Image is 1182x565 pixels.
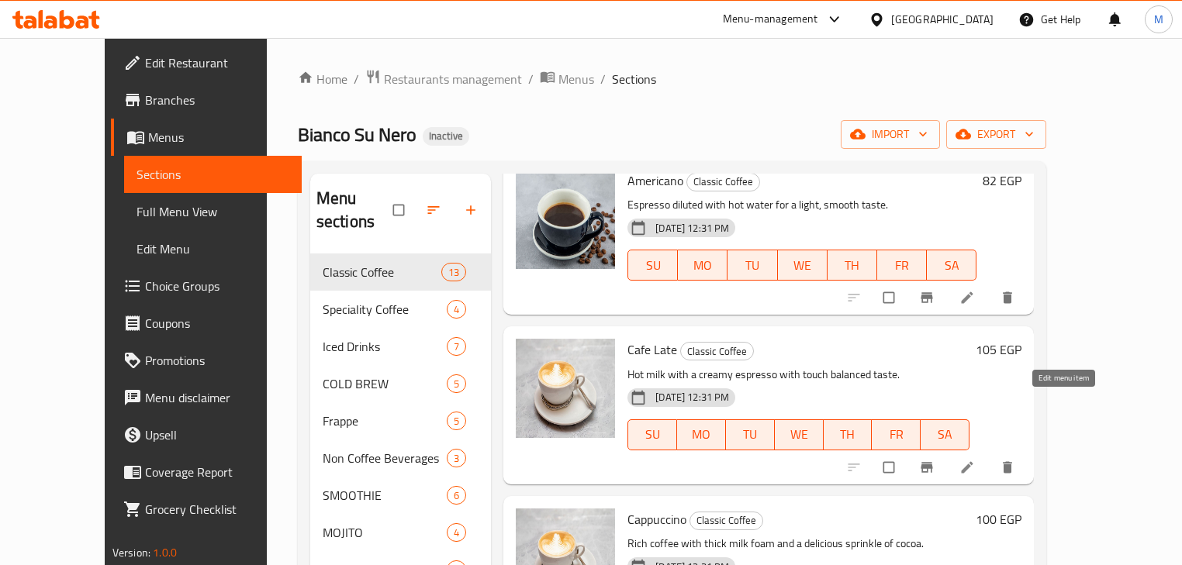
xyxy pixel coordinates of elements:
[137,239,290,258] span: Edit Menu
[323,412,447,430] span: Frappe
[677,419,726,450] button: MO
[124,193,302,230] a: Full Menu View
[447,449,466,467] div: items
[454,193,491,227] button: Add section
[298,70,347,88] a: Home
[540,69,594,89] a: Menus
[153,543,177,563] span: 1.0.0
[830,423,866,446] span: TH
[784,254,821,277] span: WE
[781,423,817,446] span: WE
[148,128,290,146] span: Menus
[946,120,1046,149] button: export
[824,419,873,450] button: TH
[891,11,994,28] div: [GEOGRAPHIC_DATA]
[726,419,775,450] button: TU
[684,254,721,277] span: MO
[310,291,491,328] div: Speciality Coffee4
[959,290,978,305] a: Edit menu item
[627,195,976,215] p: Espresso diluted with hot water for a light, smooth taste.
[877,250,927,281] button: FR
[310,328,491,365] div: Iced Drinks7
[447,374,466,393] div: items
[687,173,759,191] span: Classic Coffee
[627,534,969,553] p: Rich coffee with thick milk foam and a delicious sprinkle of cocoa.
[528,70,534,88] li: /
[145,91,290,109] span: Branches
[841,120,940,149] button: import
[778,250,828,281] button: WE
[927,250,976,281] button: SA
[384,195,416,225] span: Select all sections
[145,388,290,407] span: Menu disclaimer
[883,254,921,277] span: FR
[734,254,771,277] span: TU
[298,69,1046,89] nav: breadcrumb
[323,523,447,542] span: MOJITO
[728,250,777,281] button: TU
[686,173,760,191] div: Classic Coffee
[124,230,302,267] a: Edit Menu
[612,70,656,88] span: Sections
[983,170,1021,191] h6: 82 EGP
[442,265,465,280] span: 13
[145,314,290,332] span: Coupons
[516,170,615,269] img: Americano
[112,543,150,563] span: Version:
[423,127,469,146] div: Inactive
[111,119,302,156] a: Menus
[933,254,970,277] span: SA
[634,254,672,277] span: SU
[124,156,302,193] a: Sections
[145,351,290,370] span: Promotions
[1154,11,1163,28] span: M
[448,488,465,503] span: 6
[316,187,393,233] h2: Menu sections
[145,277,290,295] span: Choice Groups
[683,423,720,446] span: MO
[111,44,302,81] a: Edit Restaurant
[448,339,465,354] span: 7
[627,508,686,531] span: Cappuccino
[323,449,447,467] span: Non Coffee Beverages
[298,117,416,152] span: Bianco Su Nero
[828,250,877,281] button: TH
[145,500,290,518] span: Grocery Checklist
[323,486,447,505] div: SMOOTHIE
[323,300,447,319] span: Speciality Coffee
[627,419,677,450] button: SU
[448,525,465,540] span: 4
[145,53,290,72] span: Edit Restaurant
[447,523,466,542] div: items
[627,169,683,192] span: Americano
[834,254,871,277] span: TH
[111,491,302,528] a: Grocery Checklist
[723,10,818,29] div: Menu-management
[872,419,921,450] button: FR
[111,267,302,305] a: Choice Groups
[732,423,769,446] span: TU
[448,302,465,317] span: 4
[448,451,465,466] span: 3
[558,70,594,88] span: Menus
[111,379,302,416] a: Menu disclaimer
[423,129,469,143] span: Inactive
[448,377,465,391] span: 5
[354,70,359,88] li: /
[910,281,947,315] button: Branch-specific-item
[145,425,290,444] span: Upsell
[310,402,491,439] div: Frappe5
[990,281,1028,315] button: delete
[323,374,447,393] span: COLD BREW
[874,283,907,312] span: Select to update
[853,125,928,144] span: import
[111,342,302,379] a: Promotions
[634,423,671,446] span: SU
[627,365,969,384] p: Hot milk with a creamy espresso with touch balanced taste.
[600,70,606,88] li: /
[323,337,447,356] div: Iced Drinks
